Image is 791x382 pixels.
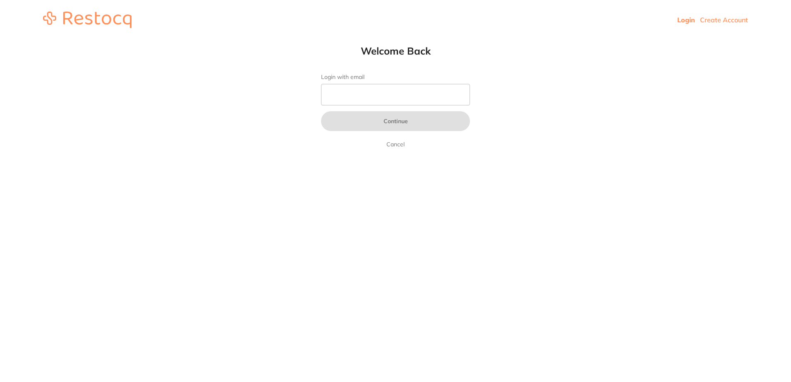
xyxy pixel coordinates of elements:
[321,74,470,81] label: Login with email
[304,45,487,57] h1: Welcome Back
[321,111,470,131] button: Continue
[700,16,748,24] a: Create Account
[385,139,406,149] a: Cancel
[677,16,695,24] a: Login
[43,12,132,28] img: restocq_logo.svg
